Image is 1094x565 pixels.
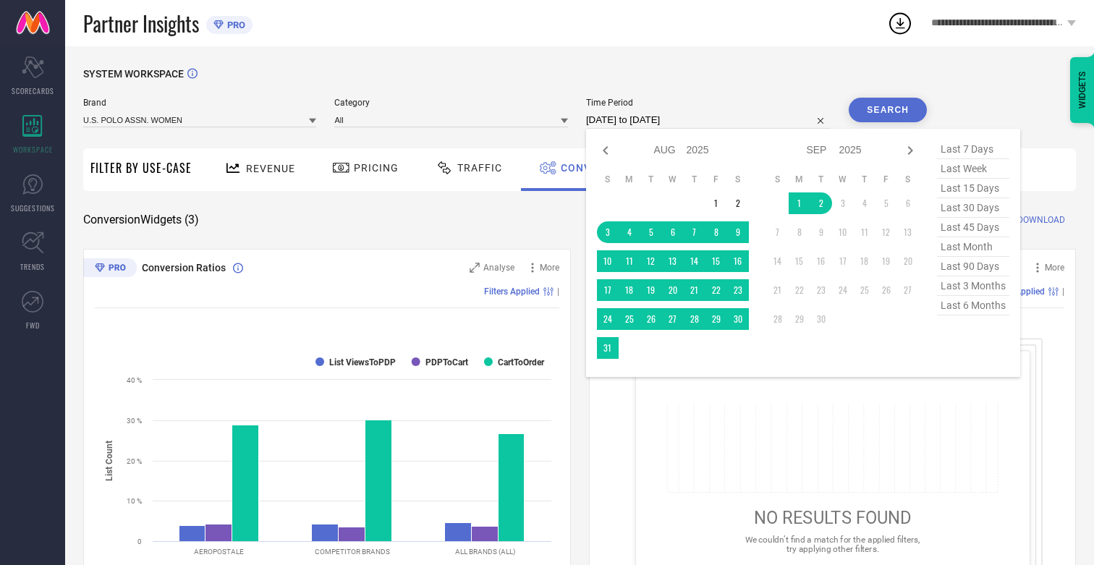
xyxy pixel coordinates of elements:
span: Brand [83,98,316,108]
td: Tue Aug 05 2025 [640,221,662,243]
span: SCORECARDS [12,85,54,96]
th: Saturday [897,174,919,185]
td: Sun Aug 31 2025 [597,337,619,359]
td: Sun Aug 10 2025 [597,250,619,272]
text: COMPETITOR BRANDS [315,548,390,556]
th: Monday [789,174,810,185]
span: Conversion Widgets ( 3 ) [83,213,199,227]
span: | [1062,286,1064,297]
td: Wed Aug 13 2025 [662,250,684,272]
span: last month [937,237,1009,257]
td: Thu Sep 11 2025 [854,221,875,243]
td: Mon Sep 01 2025 [789,192,810,214]
td: Fri Aug 01 2025 [705,192,727,214]
span: Revenue [246,163,295,174]
span: Conversion Ratios [142,262,226,273]
td: Fri Sep 26 2025 [875,279,897,301]
th: Wednesday [832,174,854,185]
text: ALL BRANDS (ALL) [455,548,515,556]
td: Thu Sep 18 2025 [854,250,875,272]
span: FWD [26,320,40,331]
td: Sat Aug 16 2025 [727,250,749,272]
td: Sun Aug 03 2025 [597,221,619,243]
text: 10 % [127,497,142,505]
th: Thursday [854,174,875,185]
span: last 45 days [937,218,1009,237]
td: Tue Aug 12 2025 [640,250,662,272]
td: Sun Sep 07 2025 [767,221,789,243]
span: Partner Insights [83,9,199,38]
td: Wed Aug 06 2025 [662,221,684,243]
div: Next month [902,142,919,159]
th: Friday [705,174,727,185]
span: last 6 months [937,296,1009,315]
tspan: List Count [104,440,114,480]
td: Thu Aug 21 2025 [684,279,705,301]
span: Conversion [561,162,631,174]
td: Wed Aug 20 2025 [662,279,684,301]
span: Analyse [483,263,514,273]
th: Friday [875,174,897,185]
td: Sat Sep 06 2025 [897,192,919,214]
th: Saturday [727,174,749,185]
td: Tue Sep 23 2025 [810,279,832,301]
span: last week [937,159,1009,179]
span: SUGGESTIONS [11,203,55,213]
td: Tue Sep 30 2025 [810,308,832,330]
td: Mon Aug 04 2025 [619,221,640,243]
td: Sun Aug 24 2025 [597,308,619,330]
span: last 90 days [937,257,1009,276]
svg: Zoom [470,263,480,273]
th: Tuesday [810,174,832,185]
td: Mon Sep 29 2025 [789,308,810,330]
text: 0 [137,538,142,545]
td: Mon Sep 15 2025 [789,250,810,272]
span: Traffic [457,162,502,174]
text: List ViewsToPDP [329,357,396,368]
span: WORKSPACE [13,144,53,155]
td: Fri Sep 12 2025 [875,221,897,243]
td: Tue Sep 02 2025 [810,192,832,214]
td: Mon Sep 22 2025 [789,279,810,301]
span: Filter By Use-Case [90,159,192,177]
td: Sat Aug 02 2025 [727,192,749,214]
td: Fri Sep 05 2025 [875,192,897,214]
td: Sat Sep 27 2025 [897,279,919,301]
td: Fri Sep 19 2025 [875,250,897,272]
span: TRENDS [20,261,45,272]
td: Thu Aug 14 2025 [684,250,705,272]
span: Filters Applied [484,286,540,297]
td: Sat Aug 23 2025 [727,279,749,301]
span: More [1045,263,1064,273]
th: Monday [619,174,640,185]
text: 20 % [127,457,142,465]
td: Thu Aug 28 2025 [684,308,705,330]
td: Thu Aug 07 2025 [684,221,705,243]
div: Premium [83,258,137,280]
div: Open download list [887,10,913,36]
span: We couldn’t find a match for the applied filters, try applying other filters. [745,535,920,554]
span: Category [334,98,567,108]
td: Tue Aug 26 2025 [640,308,662,330]
td: Fri Aug 22 2025 [705,279,727,301]
td: Wed Sep 24 2025 [832,279,854,301]
text: AEROPOSTALE [194,548,244,556]
span: | [557,286,559,297]
td: Sat Sep 13 2025 [897,221,919,243]
div: Previous month [597,142,614,159]
span: More [540,263,559,273]
span: DOWNLOAD [1017,213,1065,227]
td: Sat Sep 20 2025 [897,250,919,272]
td: Fri Aug 15 2025 [705,250,727,272]
input: Select time period [586,111,831,129]
th: Thursday [684,174,705,185]
td: Tue Sep 16 2025 [810,250,832,272]
td: Tue Aug 19 2025 [640,279,662,301]
th: Tuesday [640,174,662,185]
td: Thu Sep 04 2025 [854,192,875,214]
th: Sunday [597,174,619,185]
td: Wed Sep 03 2025 [832,192,854,214]
th: Wednesday [662,174,684,185]
td: Sat Aug 09 2025 [727,221,749,243]
td: Sun Sep 14 2025 [767,250,789,272]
